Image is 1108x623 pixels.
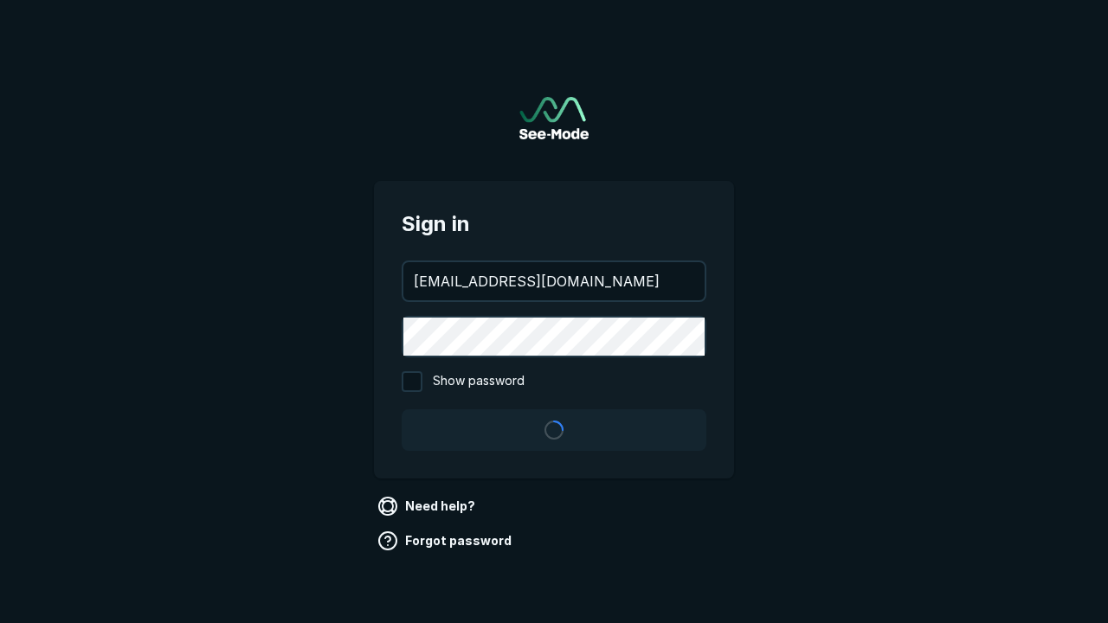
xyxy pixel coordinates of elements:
img: See-Mode Logo [519,97,589,139]
input: your@email.com [403,262,705,300]
a: Need help? [374,492,482,520]
span: Sign in [402,209,706,240]
a: Forgot password [374,527,519,555]
a: Go to sign in [519,97,589,139]
span: Show password [433,371,525,392]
